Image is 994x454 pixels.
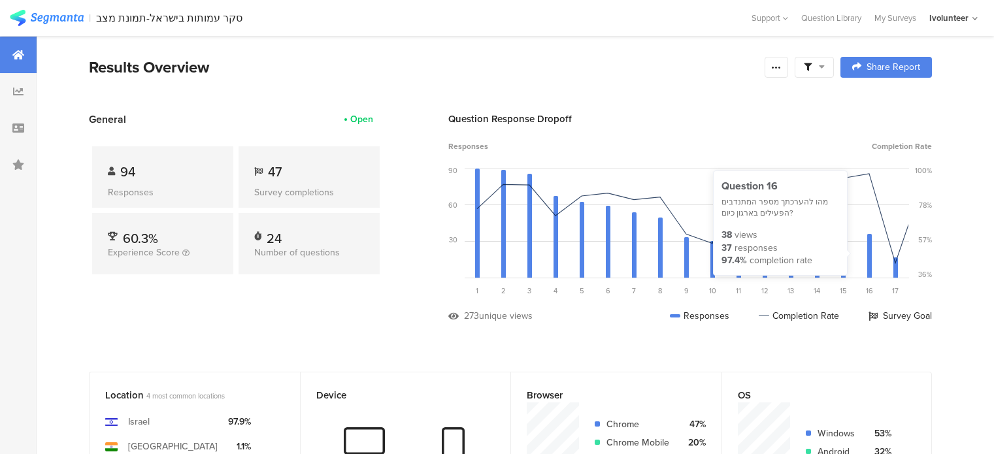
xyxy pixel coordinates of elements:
div: [GEOGRAPHIC_DATA] [128,440,218,453]
div: 57% [918,235,932,245]
span: 47 [268,162,282,182]
div: completion rate [750,254,812,267]
div: Chrome [606,417,672,431]
div: Survey Goal [869,309,932,323]
span: 94 [120,162,135,182]
div: Chrome Mobile [606,436,672,449]
div: Windows [818,427,858,440]
div: unique views [479,309,533,323]
div: 100% [915,165,932,176]
span: 4 [554,285,557,296]
div: 97.4% [721,254,747,267]
div: Israel [128,415,150,429]
span: 12 [761,285,769,296]
div: 53% [869,427,891,440]
div: 30 [449,235,457,245]
span: 15 [840,285,847,296]
div: responses [735,242,778,255]
img: segmanta logo [10,10,84,26]
div: Ivolunteer [929,12,969,24]
a: My Surveys [868,12,923,24]
div: Open [350,112,373,126]
div: 47% [683,417,706,431]
span: 4 most common locations [146,391,225,401]
span: Number of questions [254,246,340,259]
div: Browser [527,388,684,402]
span: 60.3% [123,229,158,248]
div: 1.1% [228,440,251,453]
span: 9 [684,285,689,296]
div: Responses [670,309,729,323]
div: Location [105,388,263,402]
span: 13 [787,285,794,296]
span: 10 [709,285,716,296]
span: General [89,112,126,127]
div: | [89,10,91,25]
div: 60 [448,200,457,210]
a: Question Library [795,12,868,24]
div: 38 [721,229,732,242]
div: 24 [267,229,282,242]
div: 36% [918,269,932,280]
div: Support [752,8,788,28]
div: Results Overview [89,56,758,79]
div: views [735,229,757,242]
span: 6 [606,285,610,296]
div: 273 [464,309,479,323]
span: 17 [892,285,899,296]
div: מהו להערכתך מספר המתנדבים הפעילים בארגון כיום? [721,197,839,219]
div: Question Response Dropoff [448,112,932,126]
span: 11 [736,285,741,296]
span: 5 [580,285,584,296]
span: 2 [501,285,506,296]
div: 37 [721,242,732,255]
div: 97.9% [228,415,251,429]
span: Experience Score [108,246,180,259]
div: Device [316,388,474,402]
span: 8 [658,285,662,296]
span: Completion Rate [872,140,932,152]
div: 20% [683,436,706,449]
div: OS [738,388,895,402]
div: Survey completions [254,186,364,199]
div: Responses [108,186,218,199]
div: Question 16 [721,179,839,193]
div: 90 [448,165,457,176]
span: Share Report [867,63,920,72]
span: 7 [632,285,636,296]
span: 14 [814,285,820,296]
div: סקר עמותות בישראל-תמונת מצב [96,12,242,24]
div: 78% [919,200,932,210]
span: 3 [527,285,531,296]
span: 16 [866,285,873,296]
span: Responses [448,140,488,152]
span: 1 [476,285,478,296]
div: Completion Rate [759,309,839,323]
